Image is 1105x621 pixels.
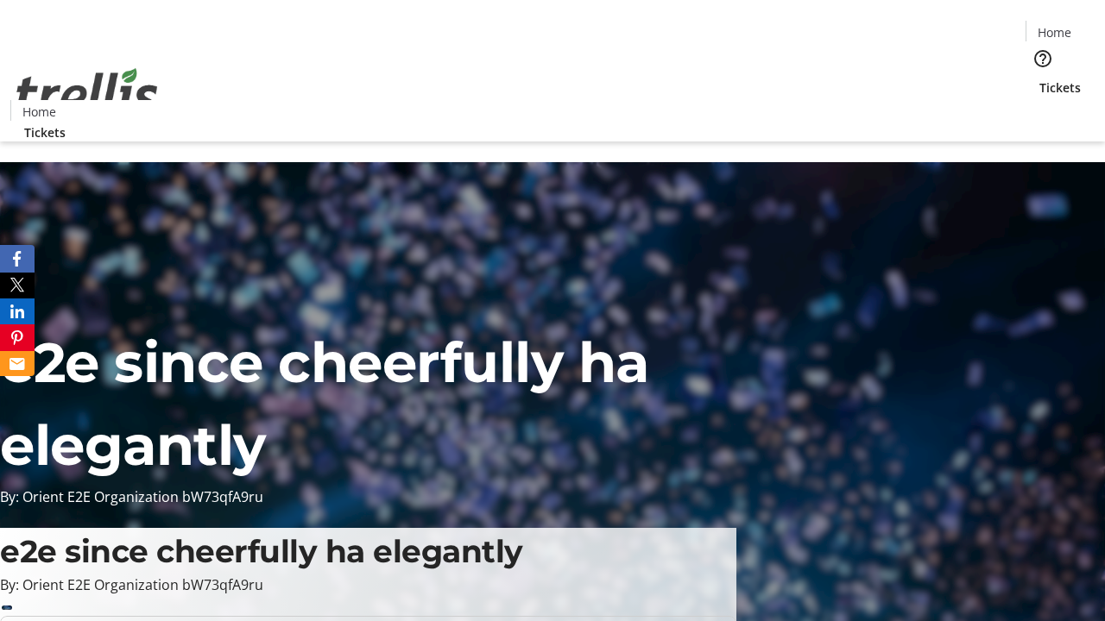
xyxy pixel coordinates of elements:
[1026,78,1095,97] a: Tickets
[1026,97,1060,131] button: Cart
[10,123,79,141] a: Tickets
[11,103,66,121] a: Home
[1026,41,1060,76] button: Help
[24,123,66,141] span: Tickets
[10,49,164,135] img: Orient E2E Organization bW73qfA9ru's Logo
[1026,23,1082,41] a: Home
[1038,23,1071,41] span: Home
[22,103,56,121] span: Home
[1039,78,1081,97] span: Tickets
